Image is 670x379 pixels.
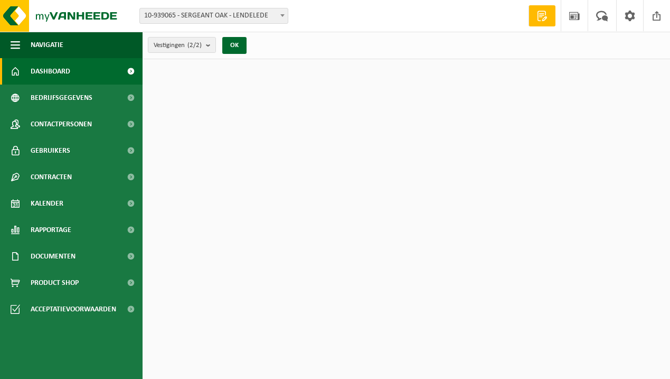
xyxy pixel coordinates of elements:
[148,37,216,53] button: Vestigingen(2/2)
[31,137,70,164] span: Gebruikers
[31,190,63,217] span: Kalender
[154,38,202,53] span: Vestigingen
[31,270,79,296] span: Product Shop
[31,32,63,58] span: Navigatie
[31,111,92,137] span: Contactpersonen
[31,164,72,190] span: Contracten
[140,8,288,23] span: 10-939065 - SERGEANT OAK - LENDELEDE
[31,85,92,111] span: Bedrijfsgegevens
[187,42,202,49] count: (2/2)
[139,8,288,24] span: 10-939065 - SERGEANT OAK - LENDELEDE
[31,296,116,322] span: Acceptatievoorwaarden
[31,58,70,85] span: Dashboard
[31,243,76,270] span: Documenten
[31,217,71,243] span: Rapportage
[222,37,247,54] button: OK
